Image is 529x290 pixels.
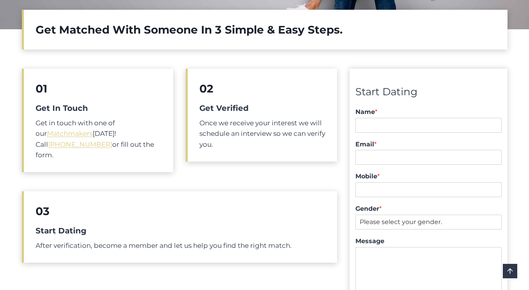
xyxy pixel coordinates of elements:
h2: 02 [199,80,325,97]
h5: Start Dating [36,225,326,237]
label: Name [355,108,501,116]
p: Once we receive your interest we will schedule an interview so we can verify you. [199,118,325,150]
a: Scroll to top [503,264,517,278]
label: Email [355,141,501,149]
h5: Get In Touch [36,102,161,114]
a: Matchmakers [47,130,93,137]
div: Start Dating [355,84,501,100]
p: Get in touch with one of our [DATE]! Call or fill out the form. [36,118,161,160]
h2: 03 [36,203,326,219]
h5: Get Verified [199,102,325,114]
label: Message [355,237,501,246]
label: Gender [355,205,501,213]
a: [PHONE_NUMBER] [48,141,112,148]
h2: 01 [36,80,161,97]
p: After verification, become a member and let us help you find the right match. [36,240,326,251]
label: Mobile [355,173,501,181]
h2: Get Matched With Someone In 3 Simple & Easy Steps.​ [36,21,496,38]
input: Mobile [355,182,501,197]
